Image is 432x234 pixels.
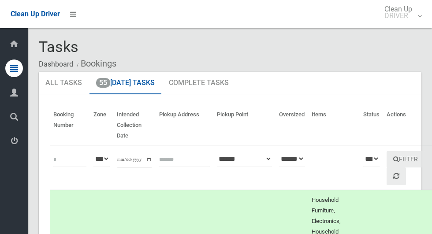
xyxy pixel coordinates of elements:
[276,105,308,146] th: Oversized
[74,56,116,72] li: Bookings
[89,72,161,95] a: 55[DATE] Tasks
[90,105,113,146] th: Zone
[384,12,412,19] small: DRIVER
[308,105,360,146] th: Items
[50,105,90,146] th: Booking Number
[39,72,89,95] a: All Tasks
[213,105,276,146] th: Pickup Point
[360,105,383,146] th: Status
[387,151,425,167] button: Filter
[162,72,235,95] a: Complete Tasks
[39,60,73,68] a: Dashboard
[113,105,156,146] th: Intended Collection Date
[39,38,78,56] span: Tasks
[11,7,60,21] a: Clean Up Driver
[96,78,110,88] span: 55
[380,6,421,19] span: Clean Up
[11,10,60,18] span: Clean Up Driver
[156,105,213,146] th: Pickup Address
